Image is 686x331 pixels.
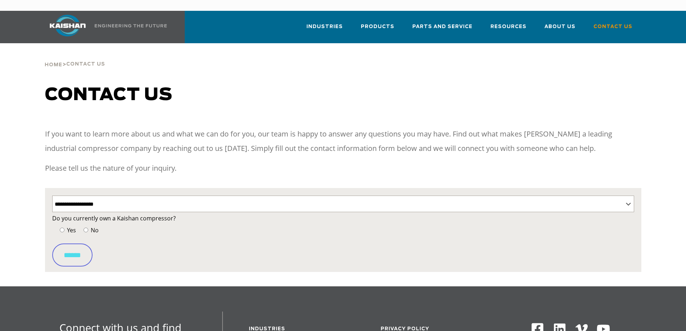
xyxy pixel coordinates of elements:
span: Products [361,23,394,31]
span: Yes [66,226,76,234]
a: Contact Us [593,17,632,42]
span: Contact us [45,86,172,104]
span: Contact Us [66,62,105,67]
input: Yes [60,228,64,232]
span: Resources [490,23,526,31]
input: No [84,228,88,232]
a: Products [361,17,394,42]
a: Parts and Service [412,17,472,42]
a: Kaishan USA [41,11,168,43]
span: Home [45,63,62,67]
p: Please tell us the nature of your inquiry. [45,161,641,175]
span: No [89,226,99,234]
label: Do you currently own a Kaishan compressor? [52,213,634,223]
a: About Us [544,17,575,42]
a: Resources [490,17,526,42]
div: > [45,43,105,71]
a: Industries [306,17,343,42]
img: kaishan logo [41,15,95,36]
span: About Us [544,23,575,31]
p: If you want to learn more about us and what we can do for you, our team is happy to answer any qu... [45,127,641,156]
span: Industries [306,23,343,31]
form: Contact form [52,213,634,267]
img: Engineering the future [95,24,167,27]
span: Parts and Service [412,23,472,31]
span: Contact Us [593,23,632,31]
a: Home [45,61,62,68]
